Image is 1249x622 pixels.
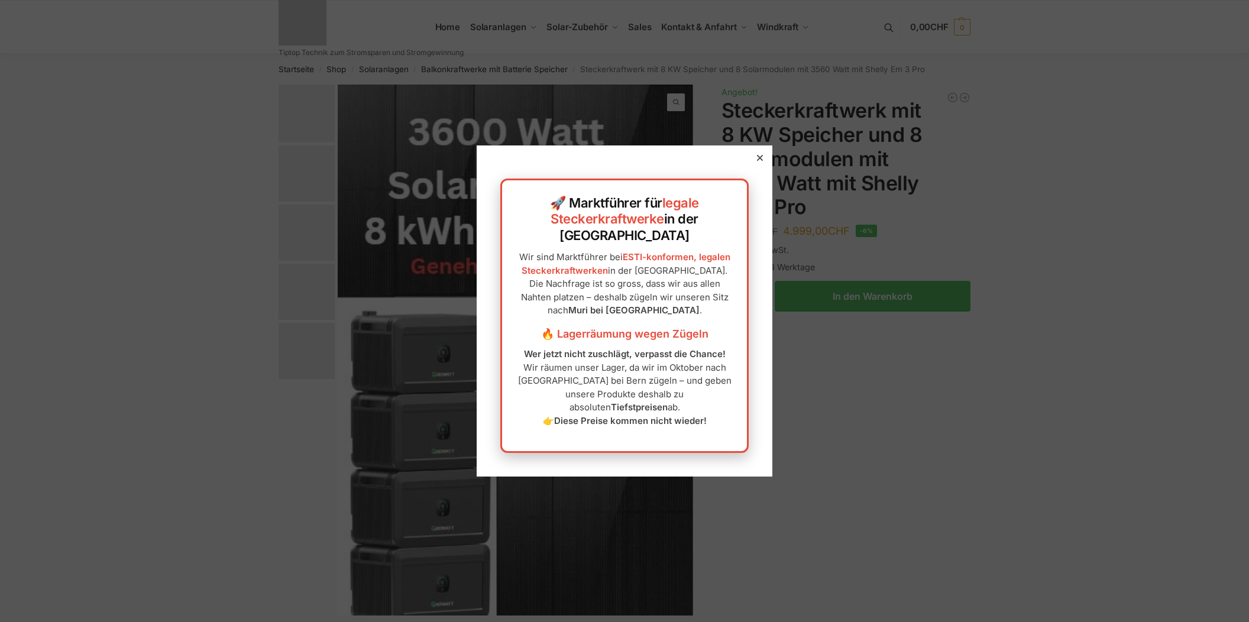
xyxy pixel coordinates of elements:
[514,251,735,318] p: Wir sind Marktführer bei in der [GEOGRAPHIC_DATA]. Die Nachfrage ist so gross, dass wir aus allen...
[514,348,735,427] p: Wir räumen unser Lager, da wir im Oktober nach [GEOGRAPHIC_DATA] bei Bern zügeln – und geben unse...
[554,415,707,426] strong: Diese Preise kommen nicht wieder!
[568,304,700,316] strong: Muri bei [GEOGRAPHIC_DATA]
[611,401,668,413] strong: Tiefstpreisen
[514,326,735,342] h3: 🔥 Lagerräumung wegen Zügeln
[551,195,699,227] a: legale Steckerkraftwerke
[522,251,730,276] a: ESTI-konformen, legalen Steckerkraftwerken
[524,348,726,359] strong: Wer jetzt nicht zuschlägt, verpasst die Chance!
[514,195,735,244] h2: 🚀 Marktführer für in der [GEOGRAPHIC_DATA]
